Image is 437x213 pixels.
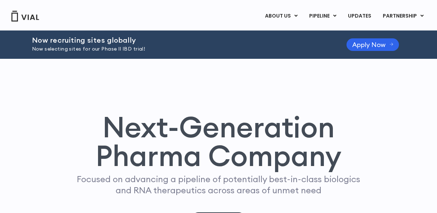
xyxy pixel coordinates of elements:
h2: Now recruiting sites globally [32,36,329,44]
a: ABOUT USMenu Toggle [259,10,303,22]
a: PARTNERSHIPMenu Toggle [377,10,429,22]
span: Apply Now [352,42,386,47]
img: Vial Logo [11,11,39,22]
a: Apply Now [347,38,399,51]
a: PIPELINEMenu Toggle [303,10,342,22]
p: Focused on advancing a pipeline of potentially best-in-class biologics and RNA therapeutics acros... [74,174,363,196]
p: Now selecting sites for our Phase II IBD trial! [32,45,329,53]
h1: Next-Generation Pharma Company [63,113,374,170]
a: UPDATES [342,10,377,22]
